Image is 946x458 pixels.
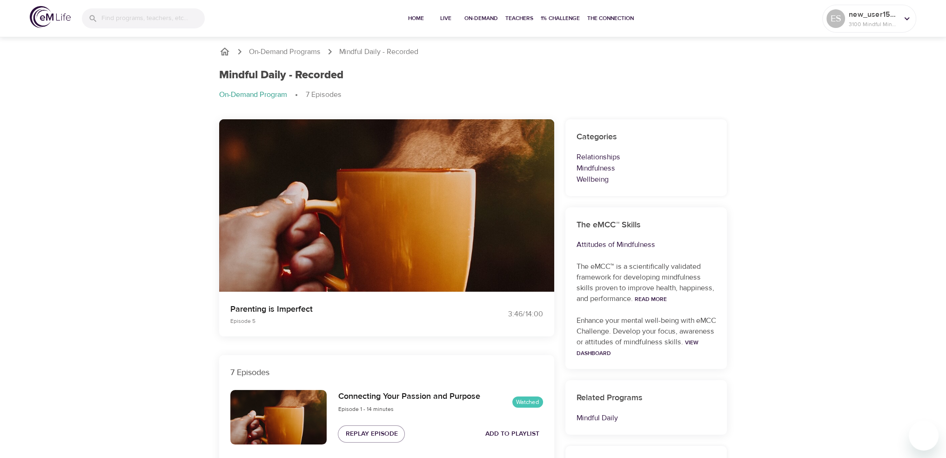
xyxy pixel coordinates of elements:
span: Home [405,14,427,23]
h6: Categories [577,130,716,144]
p: Relationships [577,151,716,163]
a: Mindful Daily [577,413,618,423]
p: On-Demand Program [219,89,287,100]
p: The eMCC™ is a scientifically validated framework for developing mindfulness skills proven to imp... [577,261,716,304]
span: The Connection [587,14,634,23]
span: Live [435,14,457,23]
iframe: Button to launch messaging window [909,421,939,451]
p: Wellbeing [577,174,716,185]
nav: breadcrumb [219,46,727,57]
p: new_user1584044584 [849,9,898,20]
a: View Dashboard [577,339,698,357]
a: On-Demand Programs [249,47,321,57]
span: Watched [512,398,543,407]
p: Episode 5 [230,317,462,325]
span: 1% Challenge [541,14,580,23]
span: Replay Episode [345,428,397,440]
p: Mindful Daily - Recorded [339,47,418,57]
span: Add to Playlist [485,428,539,440]
span: Episode 1 - 14 minutes [338,405,393,413]
span: On-Demand [464,14,498,23]
nav: breadcrumb [219,89,727,101]
button: Add to Playlist [482,425,543,443]
p: Parenting is Imperfect [230,303,462,315]
p: Mindfulness [577,163,716,174]
p: Attitudes of Mindfulness [577,239,716,250]
div: ES [826,9,845,28]
h6: Connecting Your Passion and Purpose [338,390,480,403]
img: logo [30,6,71,28]
h6: The eMCC™ Skills [577,219,716,232]
a: Read More [635,295,667,303]
h1: Mindful Daily - Recorded [219,68,343,82]
p: 7 Episodes [306,89,342,100]
span: Teachers [505,14,533,23]
h6: Related Programs [577,391,716,405]
input: Find programs, teachers, etc... [101,8,205,28]
div: 3:46 / 14:00 [473,309,543,320]
p: 3100 Mindful Minutes [849,20,898,28]
button: Replay Episode [338,425,405,443]
p: 7 Episodes [230,366,543,379]
p: Enhance your mental well-being with eMCC Challenge. Develop your focus, awareness or attitudes of... [577,315,716,358]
